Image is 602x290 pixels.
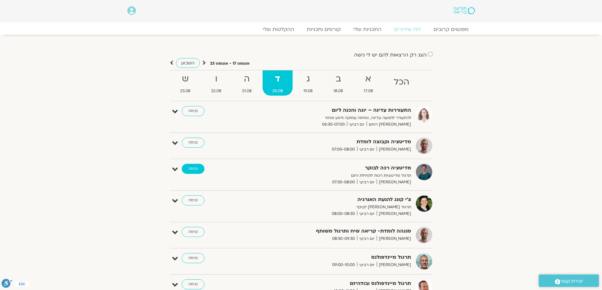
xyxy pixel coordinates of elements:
[256,172,411,179] p: תרגול מדיטציות רכות לתחילת היום
[560,277,583,286] span: יצירת קשר
[324,70,353,96] a: ב18.08
[256,253,411,262] strong: תרגול מיינדפולנס
[201,72,231,86] strong: ו
[330,235,357,242] span: 08:30-09:30
[357,146,377,153] span: יום רביעי
[182,227,204,237] a: כניסה
[256,227,411,235] strong: סנגהה לומדת- קריאה שיח ותרגול משותף
[232,72,261,86] strong: ה
[320,121,347,128] span: 06:30-07:00
[256,115,411,121] p: להתעורר לתנועה עדינה, נשימה עמוקה ורוגע פנימי
[256,204,411,210] p: תרגול [PERSON_NAME] לבוקר
[256,26,301,33] a: ההקלטות שלי
[171,70,200,96] a: ש23.08
[127,26,475,33] nav: Menu
[330,179,357,186] span: 07:30-08:00
[294,70,323,96] a: ג19.08
[294,72,323,86] strong: ג
[182,279,204,289] a: כניסה
[256,164,411,172] strong: מדיטציה רכה לבוקר
[263,88,293,94] span: 20.08
[201,70,231,96] a: ו22.08
[384,70,419,96] a: הכל
[263,72,293,86] strong: ד
[256,279,411,288] strong: תרגול מיינדפולנס ובודהיזם
[354,88,383,94] span: 17.08
[324,88,353,94] span: 18.08
[354,70,383,96] a: א17.08
[182,195,204,205] a: כניסה
[377,179,411,186] span: [PERSON_NAME]
[330,146,357,153] span: 07:00-08:00
[182,106,204,116] a: כניסה
[263,70,293,96] a: ד20.08
[330,262,357,268] span: 09:00-10:00
[354,52,427,58] label: הצג רק הרצאות להם יש לי גישה
[176,58,200,68] a: השבוע
[357,262,377,268] span: יום רביעי
[347,121,367,128] span: יום רביעי
[367,121,411,128] span: [PERSON_NAME] רוחם
[294,88,323,94] span: 19.08
[357,210,377,217] span: יום רביעי
[182,253,204,263] a: כניסה
[377,262,411,268] span: [PERSON_NAME]
[256,106,411,115] strong: התעוררות עדינה – יוגה והכנה ליום
[232,70,261,96] a: ה21.08
[171,72,200,86] strong: ש
[330,210,357,217] span: 08:00-08:30
[427,26,475,33] a: מפגשים קרובים
[377,146,411,153] span: [PERSON_NAME]
[377,235,411,242] span: [PERSON_NAME]
[539,275,599,287] a: יצירת קשר
[210,60,250,67] p: אוגוסט 17 - אוגוסט 23
[384,75,419,89] strong: הכל
[388,26,427,33] a: לוח שידורים
[324,72,353,86] strong: ב
[182,164,204,174] a: כניסה
[181,60,195,66] span: השבוע
[354,72,383,86] strong: א
[357,179,377,186] span: יום רביעי
[301,26,347,33] a: קורסים ותכניות
[357,235,377,242] span: יום רביעי
[377,210,411,217] span: [PERSON_NAME]
[201,88,231,94] span: 22.08
[232,88,261,94] span: 21.08
[182,138,204,148] a: כניסה
[256,138,411,146] strong: מדיטציה וקבוצה לומדת
[256,195,411,204] strong: צ'י קונג להנעת האנרגיה
[171,88,200,94] span: 23.08
[347,26,388,33] a: התכניות שלי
